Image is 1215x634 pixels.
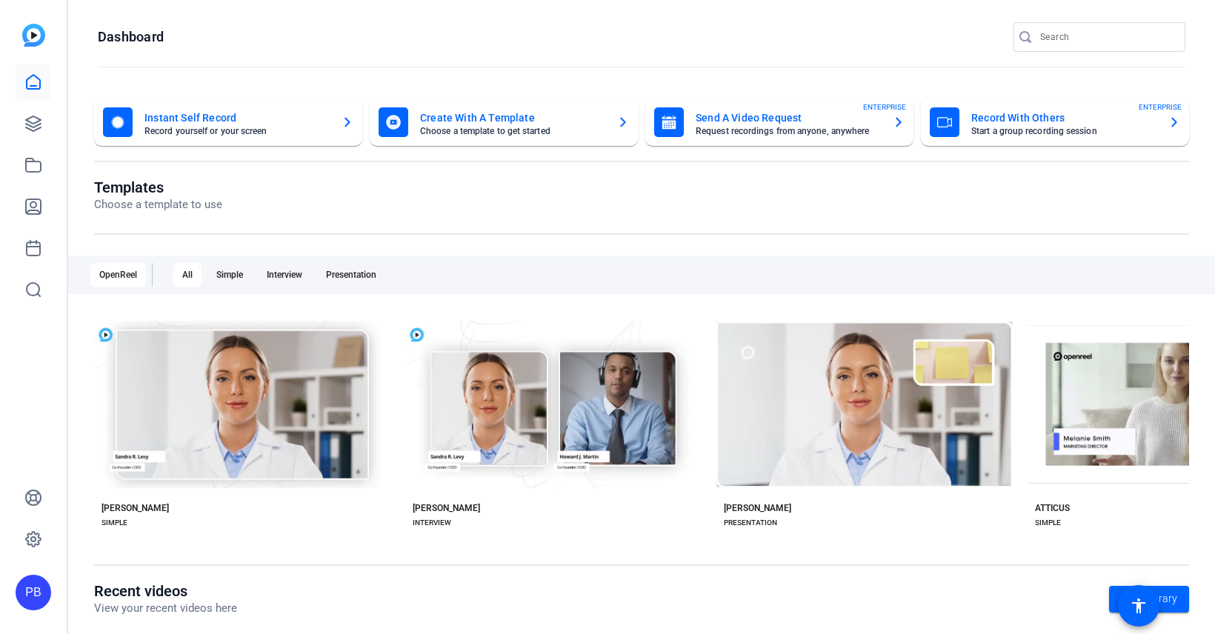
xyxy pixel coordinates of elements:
div: SIMPLE [1035,517,1061,529]
mat-card-subtitle: Record yourself or your screen [144,127,330,136]
div: OpenReel [90,263,146,287]
button: Create With A TemplateChoose a template to get started [370,99,638,146]
mat-card-subtitle: Choose a template to get started [420,127,605,136]
mat-card-title: Create With A Template [420,109,605,127]
div: Interview [258,263,311,287]
mat-card-subtitle: Request recordings from anyone, anywhere [696,127,881,136]
div: INTERVIEW [413,517,451,529]
p: Choose a template to use [94,196,222,213]
div: ATTICUS [1035,502,1070,514]
div: [PERSON_NAME] [101,502,169,514]
mat-card-title: Instant Self Record [144,109,330,127]
div: All [173,263,202,287]
span: ENTERPRISE [863,101,906,113]
div: SIMPLE [101,517,127,529]
mat-icon: accessibility [1130,597,1148,615]
div: Simple [207,263,252,287]
div: Presentation [317,263,385,287]
mat-card-title: Record With Others [971,109,1156,127]
div: PRESENTATION [724,517,777,529]
h1: Recent videos [94,582,237,600]
span: ENTERPRISE [1139,101,1182,113]
button: Record With OthersStart a group recording sessionENTERPRISE [921,99,1189,146]
img: blue-gradient.svg [22,24,45,47]
h1: Templates [94,178,222,196]
div: [PERSON_NAME] [413,502,480,514]
h1: Dashboard [98,28,164,46]
div: [PERSON_NAME] [724,502,791,514]
button: Instant Self RecordRecord yourself or your screen [94,99,362,146]
a: Go to library [1109,586,1189,613]
input: Search [1040,28,1174,46]
div: PB [16,575,51,610]
button: Send A Video RequestRequest recordings from anyone, anywhereENTERPRISE [645,99,913,146]
mat-card-title: Send A Video Request [696,109,881,127]
mat-card-subtitle: Start a group recording session [971,127,1156,136]
p: View your recent videos here [94,600,237,617]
